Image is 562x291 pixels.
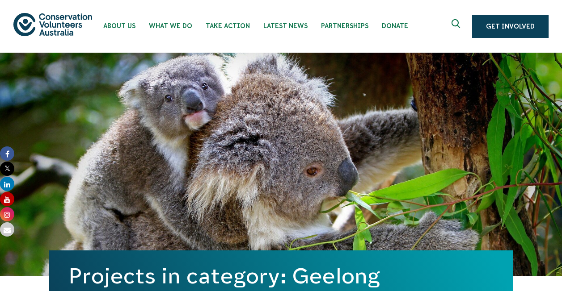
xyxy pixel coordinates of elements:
[263,22,308,29] span: Latest News
[382,22,408,29] span: Donate
[446,16,468,37] button: Expand search box Close search box
[472,15,549,38] a: Get Involved
[69,264,494,288] h1: Projects in category: Geelong
[206,22,250,29] span: Take Action
[149,22,192,29] span: What We Do
[103,22,135,29] span: About Us
[452,19,463,33] span: Expand search box
[13,13,92,36] img: logo.svg
[321,22,368,29] span: Partnerships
